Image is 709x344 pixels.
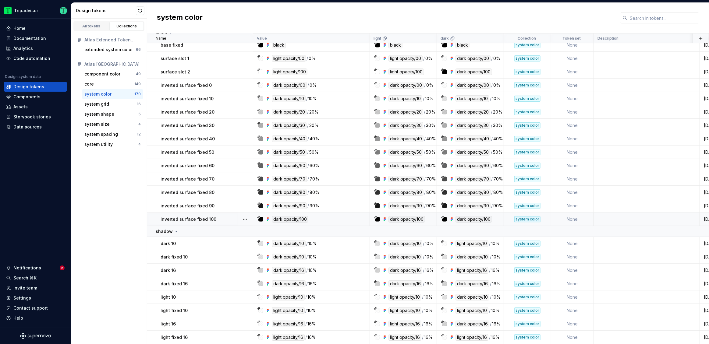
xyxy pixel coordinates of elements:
[388,216,425,223] div: dark opacity/100
[425,55,432,62] div: 0%
[489,240,491,247] div: /
[388,82,424,89] div: dark opacity/00
[4,293,67,303] a: Settings
[551,132,594,146] td: None
[514,254,541,260] div: system color
[551,186,594,199] td: None
[136,47,141,52] div: 66
[425,95,434,102] div: 10%
[426,135,436,142] div: 40%
[60,265,65,270] span: 2
[514,294,541,300] div: system color
[551,250,594,264] td: None
[307,294,316,300] div: 10%
[492,294,501,300] div: 10%
[308,280,317,287] div: 16%
[456,294,489,300] div: dark opacity/10
[388,55,423,62] div: light opacity/00
[490,254,491,260] div: /
[514,281,541,287] div: system color
[424,109,425,115] div: /
[305,294,307,300] div: /
[388,95,422,102] div: dark opacity/10
[491,109,492,115] div: /
[84,71,120,77] div: component color
[551,159,594,172] td: None
[424,82,426,89] div: /
[82,109,143,119] button: system shape5
[514,109,541,115] div: system color
[423,55,425,62] div: /
[491,240,500,247] div: 10%
[310,135,319,142] div: 40%
[491,202,493,209] div: /
[388,267,422,274] div: dark opacity/16
[423,267,424,274] div: /
[272,280,306,287] div: dark opacity/16
[84,141,113,147] div: system utility
[82,79,143,89] a: core149
[490,280,491,287] div: /
[424,202,426,209] div: /
[456,216,492,223] div: dark opacity/100
[4,112,67,122] a: Storybook stories
[514,267,541,273] div: system color
[4,33,67,43] a: Documentation
[489,267,491,274] div: /
[493,176,503,182] div: 70%
[161,203,214,209] p: inverted surface fixed 90
[493,162,503,169] div: 60%
[272,149,307,156] div: dark opacity/50
[84,81,94,87] div: core
[425,240,434,247] div: 10%
[161,216,216,222] p: inverted surface fixed 100
[426,162,436,169] div: 60%
[388,149,423,156] div: dark opacity/50
[14,8,38,14] div: Tripadvisor
[490,95,491,102] div: /
[514,82,541,88] div: system color
[551,172,594,186] td: None
[426,122,435,129] div: 30%
[493,55,500,62] div: 0%
[272,135,307,142] div: dark opacity/40
[514,189,541,195] div: system color
[272,254,306,260] div: dark opacity/10
[307,176,309,182] div: /
[161,55,189,61] p: surface slot 1
[388,280,422,287] div: dark opacity/16
[161,82,212,88] p: inverted surface fixed 0
[551,105,594,119] td: None
[4,82,67,92] a: Design tokens
[272,240,306,247] div: dark opacity/10
[310,189,319,196] div: 80%
[491,55,493,62] div: /
[426,189,436,196] div: 80%
[13,114,51,120] div: Storybook stories
[82,99,143,109] button: system grid16
[82,89,143,99] a: system color170
[82,69,143,79] button: component color49
[76,24,107,29] div: All tokens
[441,36,449,41] p: dark
[272,109,307,115] div: dark opacity/20
[82,139,143,149] a: system utility4
[426,176,436,182] div: 70%
[13,124,42,130] div: Data sources
[272,216,308,223] div: dark opacity/100
[310,162,319,169] div: 60%
[272,82,307,89] div: dark opacity/00
[492,254,501,260] div: 10%
[456,68,492,75] div: dark opacity/100
[514,163,541,169] div: system color
[514,136,541,142] div: system color
[388,122,423,129] div: dark opacity/30
[551,65,594,79] td: None
[20,333,51,339] a: Supernova Logo
[309,122,319,129] div: 30%
[514,240,541,247] div: system color
[272,122,307,129] div: dark opacity/30
[493,202,503,209] div: 90%
[5,74,41,79] div: Design system data
[514,149,541,155] div: system color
